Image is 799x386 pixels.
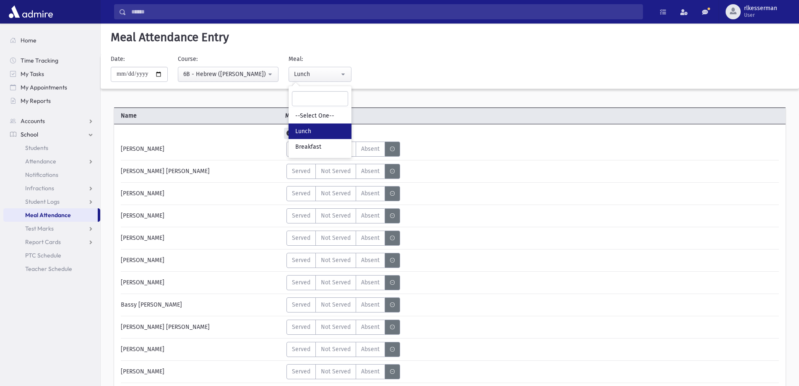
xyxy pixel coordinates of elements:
[744,5,777,12] span: rlkesserman
[286,142,400,157] div: MeaStatus
[286,342,400,357] div: MeaStatus
[361,345,380,354] span: Absent
[21,97,51,105] span: My Reports
[21,117,45,125] span: Accounts
[3,208,98,222] a: Meal Attendance
[178,67,278,82] button: 6B - Hebrew (Mrs. Lipson)
[25,238,61,246] span: Report Cards
[3,81,100,94] a: My Appointments
[3,114,100,128] a: Accounts
[292,211,310,220] span: Served
[361,278,380,287] span: Absent
[292,278,310,287] span: Served
[121,367,164,376] span: [PERSON_NAME]
[121,278,164,287] span: [PERSON_NAME]
[3,141,100,155] a: Students
[286,231,400,246] div: MeaStatus
[361,211,380,220] span: Absent
[121,211,164,220] span: [PERSON_NAME]
[25,225,54,232] span: Test Marks
[126,4,643,19] input: Search
[286,253,400,268] div: MeaStatus
[3,222,100,235] a: Test Marks
[3,54,100,67] a: Time Tracking
[3,181,100,195] a: Infractions
[3,249,100,262] a: PTC Schedule
[321,323,351,331] span: Not Served
[289,55,303,63] label: Meal:
[321,345,351,354] span: Not Served
[107,30,792,45] h5: Meal Attendance Entry
[25,211,71,219] span: Meal Attendance
[178,55,198,63] label: Course:
[286,186,400,201] div: MeaStatus
[321,278,351,287] span: Not Served
[292,323,310,331] span: Served
[286,320,400,335] div: MeaStatus
[282,111,450,120] span: Meal Attendance
[292,256,310,265] span: Served
[21,131,38,138] span: School
[361,256,380,265] span: Absent
[286,208,400,223] div: MeaStatus
[289,67,351,82] button: Lunch
[361,144,380,153] span: Absent
[183,70,266,79] div: 6B - Hebrew ([PERSON_NAME])
[3,128,100,141] a: School
[292,345,310,354] span: Served
[114,111,282,120] span: Name
[21,84,67,91] span: My Appointments
[25,144,48,152] span: Students
[21,37,36,44] span: Home
[7,3,55,20] img: AdmirePro
[121,144,164,153] span: [PERSON_NAME]
[25,252,61,259] span: PTC Schedule
[321,256,351,265] span: Not Served
[292,234,310,242] span: Served
[25,158,56,165] span: Attendance
[321,367,351,376] span: Not Served
[361,189,380,198] span: Absent
[292,189,310,198] span: Served
[284,128,336,139] span: Mark All Served
[321,167,351,176] span: Not Served
[121,256,164,265] span: [PERSON_NAME]
[292,300,310,309] span: Served
[21,57,58,64] span: Time Tracking
[321,211,351,220] span: Not Served
[3,34,100,47] a: Home
[361,323,380,331] span: Absent
[321,234,351,242] span: Not Served
[3,168,100,181] a: Notifications
[286,275,400,290] div: MeaStatus
[321,300,351,309] span: Not Served
[21,70,44,78] span: My Tasks
[294,70,339,79] div: Lunch
[3,94,100,108] a: My Reports
[292,367,310,376] span: Served
[111,55,125,63] label: Date:
[744,12,777,18] span: User
[361,234,380,242] span: Absent
[25,171,58,179] span: Notifications
[286,164,400,179] div: MeaStatus
[292,91,348,106] input: Search
[121,234,164,242] span: [PERSON_NAME]
[295,112,334,120] span: --Select One--
[286,364,400,379] div: MeaStatus
[295,127,311,136] span: Lunch
[361,167,380,176] span: Absent
[361,367,380,376] span: Absent
[3,155,100,168] a: Attendance
[121,189,164,198] span: [PERSON_NAME]
[292,167,310,176] span: Served
[295,143,321,151] span: Breakfast
[3,195,100,208] a: Student Logs
[3,262,100,276] a: Teacher Schedule
[361,300,380,309] span: Absent
[121,345,164,354] span: [PERSON_NAME]
[121,323,210,331] span: [PERSON_NAME] [PERSON_NAME]
[25,265,72,273] span: Teacher Schedule
[121,300,182,309] span: Bassy [PERSON_NAME]
[3,235,100,249] a: Report Cards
